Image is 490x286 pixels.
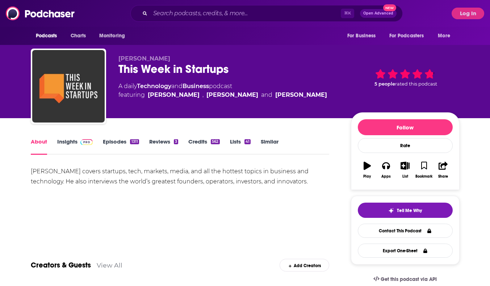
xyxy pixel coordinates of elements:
[358,244,453,258] button: Export One-Sheet
[244,139,251,144] div: 41
[31,166,330,187] div: [PERSON_NAME] covers startups, tech, markets, media, and all the hottest topics in business and t...
[363,174,371,179] div: Play
[31,138,47,155] a: About
[149,138,178,155] a: Reviews3
[351,55,460,100] div: 5 peoplerated this podcast
[66,29,91,43] a: Charts
[342,29,385,43] button: open menu
[130,5,403,22] div: Search podcasts, credits, & more...
[171,83,183,90] span: and
[347,31,376,41] span: For Business
[397,208,422,214] span: Tell Me Why
[360,9,397,18] button: Open AdvancedNew
[402,174,408,179] div: List
[206,91,258,99] a: Jason Calacanis
[374,81,395,87] span: 5 people
[275,91,327,99] a: Alex Wilhelm
[230,138,251,155] a: Lists41
[36,31,57,41] span: Podcasts
[6,7,75,20] img: Podchaser - Follow, Share and Rate Podcasts
[150,8,341,19] input: Search podcasts, credits, & more...
[358,157,377,183] button: Play
[358,224,453,238] a: Contact This Podcast
[80,139,93,145] img: Podchaser Pro
[148,91,200,99] a: Molly Wood
[388,208,394,214] img: tell me why sparkle
[118,91,327,99] span: featuring
[377,157,395,183] button: Apps
[31,261,91,270] a: Creators & Guests
[363,12,393,15] span: Open Advanced
[395,81,437,87] span: rated this podcast
[32,50,105,123] img: This Week in Startups
[183,83,209,90] a: Business
[383,4,396,11] span: New
[434,157,452,183] button: Share
[71,31,86,41] span: Charts
[381,174,391,179] div: Apps
[31,29,67,43] button: open menu
[97,261,122,269] a: View All
[188,138,219,155] a: Credits562
[415,157,434,183] button: Bookmark
[341,9,354,18] span: ⌘ K
[433,29,459,43] button: open menu
[261,138,278,155] a: Similar
[118,82,327,99] div: A daily podcast
[395,157,414,183] button: List
[358,138,453,153] div: Rate
[57,138,93,155] a: InsightsPodchaser Pro
[415,174,432,179] div: Bookmark
[358,119,453,135] button: Follow
[381,276,437,282] span: Get this podcast via API
[99,31,125,41] span: Monitoring
[385,29,435,43] button: open menu
[280,259,329,272] div: Add Creators
[94,29,134,43] button: open menu
[174,139,178,144] div: 3
[118,55,170,62] span: [PERSON_NAME]
[202,91,204,99] span: ,
[438,31,450,41] span: More
[130,139,139,144] div: 1311
[261,91,272,99] span: and
[452,8,484,19] button: Log In
[211,139,219,144] div: 562
[103,138,139,155] a: Episodes1311
[389,31,424,41] span: For Podcasters
[137,83,171,90] a: Technology
[358,203,453,218] button: tell me why sparkleTell Me Why
[438,174,448,179] div: Share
